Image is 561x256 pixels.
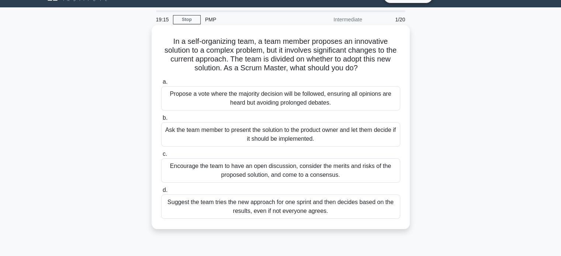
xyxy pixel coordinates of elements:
div: Encourage the team to have an open discussion, consider the merits and risks of the proposed solu... [161,158,400,183]
div: Propose a vote where the majority decision will be followed, ensuring all opinions are heard but ... [161,86,400,111]
div: Suggest the team tries the new approach for one sprint and then decides based on the results, eve... [161,194,400,219]
div: 19:15 [152,12,173,27]
span: c. [163,151,167,157]
span: b. [163,115,167,121]
a: Stop [173,15,201,24]
div: PMP [201,12,302,27]
div: Ask the team member to present the solution to the product owner and let them decide if it should... [161,122,400,147]
h5: In a self-organizing team, a team member proposes an innovative solution to a complex problem, bu... [160,37,401,73]
span: a. [163,78,167,85]
div: Intermediate [302,12,367,27]
div: 1/20 [367,12,410,27]
span: d. [163,187,167,193]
